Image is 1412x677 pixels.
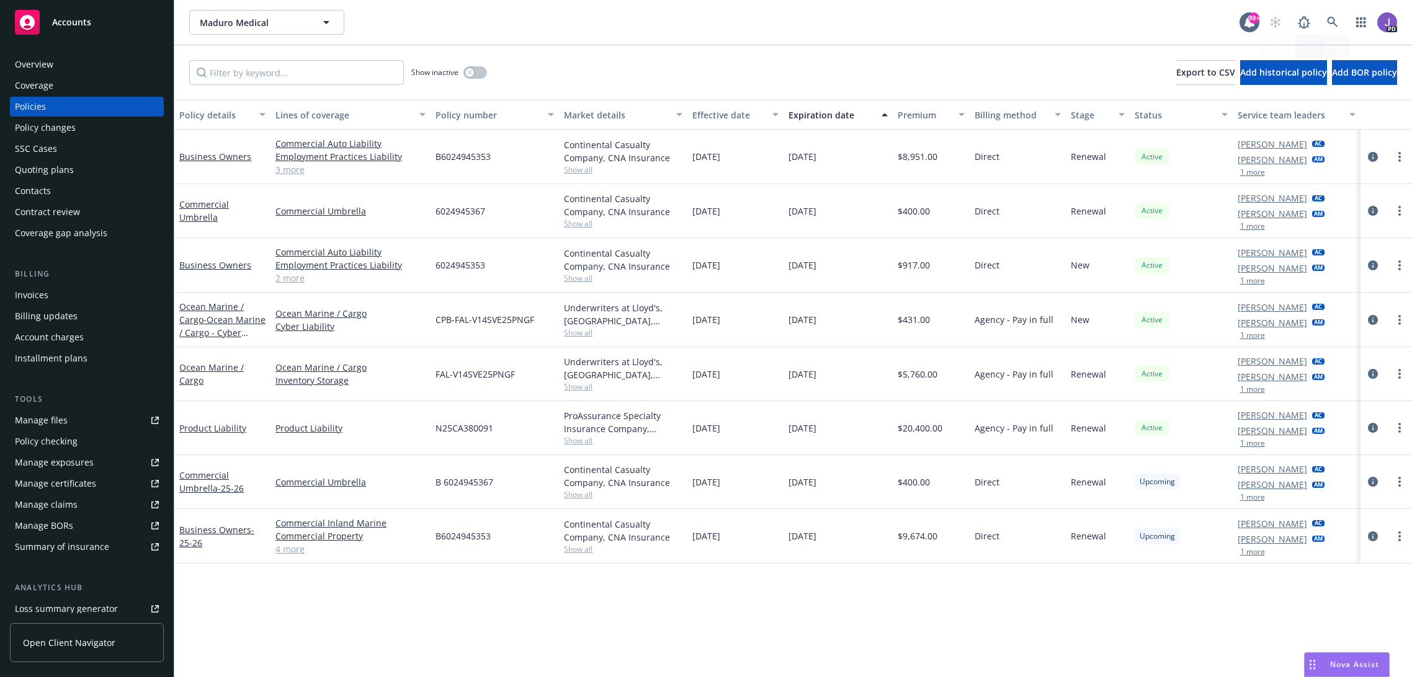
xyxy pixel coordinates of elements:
[1377,12,1397,32] img: photo
[1305,653,1320,676] div: Drag to move
[1365,474,1380,489] a: circleInformation
[10,223,164,243] a: Coverage gap analysis
[275,422,426,435] a: Product Liability
[975,368,1053,381] span: Agency - Pay in full
[179,422,246,434] a: Product Liability
[275,529,426,542] a: Commercial Property
[15,348,87,368] div: Installment plans
[1140,314,1164,325] span: Active
[275,205,426,218] a: Commercial Umbrella
[1392,366,1407,381] a: more
[15,160,74,180] div: Quoting plans
[898,150,937,163] span: $8,951.00
[898,259,930,272] span: $917.00
[15,118,76,138] div: Policy changes
[1248,12,1259,24] div: 99+
[564,192,682,218] div: Continental Casualty Company, CNA Insurance
[179,198,229,223] a: Commercial Umbrella
[692,368,720,381] span: [DATE]
[1365,420,1380,435] a: circleInformation
[10,139,164,159] a: SSC Cases
[200,16,307,29] span: Maduro Medical
[687,100,784,130] button: Effective date
[1176,66,1235,78] span: Export to CSV
[275,108,412,122] div: Lines of coverage
[275,361,426,374] a: Ocean Marine / Cargo
[10,537,164,557] a: Summary of insurance
[1140,476,1175,487] span: Upcoming
[1240,66,1327,78] span: Add historical policy
[1071,529,1106,542] span: Renewal
[10,97,164,117] a: Policies
[692,529,720,542] span: [DATE]
[10,181,164,201] a: Contacts
[564,544,682,554] span: Show all
[1240,386,1265,393] button: 1 more
[436,150,491,163] span: B6024945353
[789,259,816,272] span: [DATE]
[564,108,669,122] div: Market details
[975,422,1053,435] span: Agency - Pay in full
[564,435,682,446] span: Show all
[1365,258,1380,273] a: circleInformation
[436,205,485,218] span: 6024945367
[789,205,816,218] span: [DATE]
[218,482,244,494] span: - 25-26
[1365,529,1380,544] a: circleInformation
[564,301,682,327] div: Underwriters at Lloyd's, [GEOGRAPHIC_DATA], [PERSON_NAME] of [GEOGRAPHIC_DATA], [PERSON_NAME] Cargo
[1330,659,1379,670] span: Nova Assist
[10,327,164,347] a: Account charges
[1238,262,1307,275] a: [PERSON_NAME]
[564,409,682,435] div: ProAssurance Specialty Insurance Company, Medmarc
[1066,100,1130,130] button: Stage
[10,431,164,451] a: Policy checking
[15,139,57,159] div: SSC Cases
[564,138,682,164] div: Continental Casualty Company, CNA Insurance
[275,163,426,176] a: 3 more
[975,108,1047,122] div: Billing method
[179,524,254,549] a: Business Owners
[1365,203,1380,218] a: circleInformation
[564,489,682,500] span: Show all
[1238,207,1307,220] a: [PERSON_NAME]
[15,495,78,515] div: Manage claims
[411,67,458,77] span: Show inactive
[179,259,251,271] a: Business Owners
[275,246,426,259] a: Commercial Auto Liability
[1238,108,1343,122] div: Service team leaders
[1176,60,1235,85] button: Export to CSV
[10,268,164,280] div: Billing
[1392,420,1407,435] a: more
[1071,422,1106,435] span: Renewal
[564,463,682,489] div: Continental Casualty Company, CNA Insurance
[975,205,999,218] span: Direct
[789,422,816,435] span: [DATE]
[1130,100,1232,130] button: Status
[10,599,164,619] a: Loss summary generator
[692,476,720,489] span: [DATE]
[1238,478,1307,491] a: [PERSON_NAME]
[1238,192,1307,205] a: [PERSON_NAME]
[893,100,970,130] button: Premium
[1365,366,1380,381] a: circleInformation
[692,205,720,218] span: [DATE]
[564,381,682,392] span: Show all
[270,100,431,130] button: Lines of coverage
[189,60,404,85] input: Filter by keyword...
[564,355,682,381] div: Underwriters at Lloyd's, [GEOGRAPHIC_DATA], [PERSON_NAME] of [GEOGRAPHIC_DATA], [PERSON_NAME] Cargo
[275,307,426,320] a: Ocean Marine / Cargo
[275,516,426,529] a: Commercial Inland Marine
[1140,531,1175,542] span: Upcoming
[15,537,109,557] div: Summary of insurance
[1140,260,1164,271] span: Active
[789,476,816,489] span: [DATE]
[1238,355,1307,368] a: [PERSON_NAME]
[564,164,682,175] span: Show all
[179,108,252,122] div: Policy details
[436,259,485,272] span: 6024945353
[431,100,559,130] button: Policy number
[1071,108,1111,122] div: Stage
[10,495,164,515] a: Manage claims
[1233,100,1361,130] button: Service team leaders
[898,108,951,122] div: Premium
